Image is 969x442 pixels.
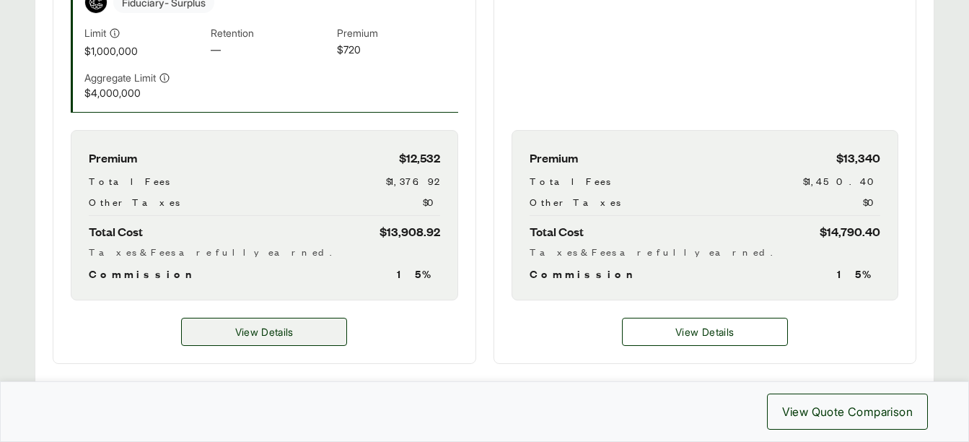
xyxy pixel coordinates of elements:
button: View Quote Comparison [767,394,928,430]
span: $1,450.40 [803,173,880,188]
span: Premium [337,25,457,42]
span: $4,000,000 [84,85,205,100]
span: 15 % [837,265,880,282]
a: Option B details [622,318,788,346]
span: $14,790.40 [820,222,880,241]
span: Commission [530,265,639,282]
a: Option A details [181,318,347,346]
span: $12,532 [399,148,440,168]
span: Total Fees [530,173,610,188]
span: Total Cost [530,222,584,241]
span: $13,908.92 [380,222,440,241]
span: View Details [675,324,734,339]
div: Taxes & Fees are fully earned. [530,244,881,259]
span: Limit [84,25,106,40]
span: Other Taxes [89,194,180,209]
span: 15 % [397,265,440,282]
span: Premium [89,148,137,168]
span: Other Taxes [530,194,621,209]
div: Taxes & Fees are fully earned. [89,244,440,259]
span: Total Fees [89,173,170,188]
span: Retention [211,25,331,42]
span: $0 [863,194,880,209]
span: Commission [89,265,198,282]
span: $1,376.92 [386,173,440,188]
span: View Details [235,324,294,339]
span: Total Cost [89,222,143,241]
span: $720 [337,42,457,58]
span: $0 [423,194,440,209]
span: $1,000,000 [84,43,205,58]
span: Aggregate Limit [84,70,156,85]
span: Premium [530,148,578,168]
span: $13,340 [836,148,880,168]
button: View Details [181,318,347,346]
span: — [211,42,331,58]
button: View Details [622,318,788,346]
span: View Quote Comparison [782,403,913,420]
